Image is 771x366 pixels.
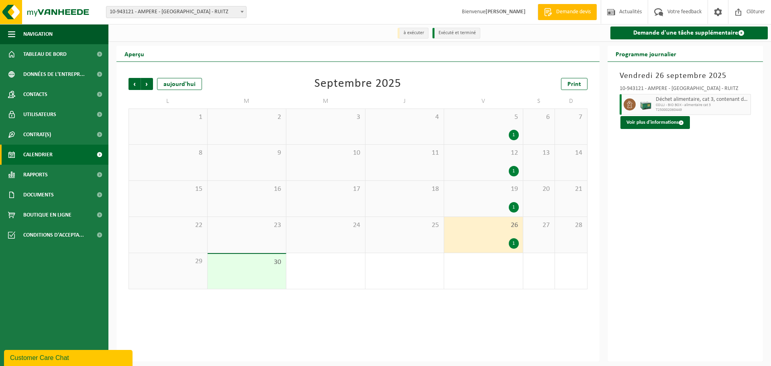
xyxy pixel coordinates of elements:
[23,225,84,245] span: Conditions d'accepta...
[527,149,551,157] span: 13
[527,113,551,122] span: 6
[133,257,203,266] span: 29
[555,94,587,108] td: D
[23,205,71,225] span: Boutique en ligne
[290,149,361,157] span: 10
[559,221,583,230] span: 28
[23,84,47,104] span: Contacts
[610,27,768,39] a: Demande d'une tâche supplémentaire
[509,166,519,176] div: 1
[290,113,361,122] span: 3
[559,185,583,194] span: 21
[133,221,203,230] span: 22
[23,44,67,64] span: Tableau de bord
[23,165,48,185] span: Rapports
[656,96,749,103] span: Déchet alimentaire, cat 3, contenant des produits d'origine animale, emballage synthétique
[656,103,749,108] span: COLLI - BIO BOX - alimentaire cat 3
[527,221,551,230] span: 27
[444,94,523,108] td: V
[561,78,587,90] a: Print
[290,221,361,230] span: 24
[212,149,282,157] span: 9
[128,78,141,90] span: Précédent
[133,185,203,194] span: 15
[559,113,583,122] span: 7
[509,238,519,249] div: 1
[448,221,519,230] span: 26
[369,185,440,194] span: 18
[212,221,282,230] span: 23
[432,28,480,39] li: Exécuté et terminé
[23,125,51,145] span: Contrat(s)
[23,185,54,205] span: Documents
[116,46,152,61] h2: Aperçu
[640,98,652,110] img: PB-LB-0680-HPE-GN-01
[485,9,526,15] strong: [PERSON_NAME]
[106,6,246,18] span: 10-943121 - AMPERE - VEOLIA - RUITZ
[141,78,153,90] span: Suivant
[448,149,519,157] span: 12
[23,145,53,165] span: Calendrier
[23,104,56,125] span: Utilisateurs
[286,94,365,108] td: M
[208,94,287,108] td: M
[567,81,581,88] span: Print
[509,202,519,213] div: 1
[23,24,53,44] span: Navigation
[369,221,440,230] span: 25
[620,86,751,94] div: 10-943121 - AMPERE - [GEOGRAPHIC_DATA] - RUITZ
[527,185,551,194] span: 20
[212,258,282,267] span: 30
[538,4,597,20] a: Demande devis
[133,113,203,122] span: 1
[656,108,749,112] span: T250002060449
[448,113,519,122] span: 5
[4,348,134,366] iframe: chat widget
[314,78,401,90] div: Septembre 2025
[157,78,202,90] div: aujourd'hui
[23,64,85,84] span: Données de l'entrepr...
[398,28,428,39] li: à exécuter
[369,149,440,157] span: 11
[608,46,684,61] h2: Programme journalier
[212,113,282,122] span: 2
[290,185,361,194] span: 17
[554,8,593,16] span: Demande devis
[128,94,208,108] td: L
[106,6,247,18] span: 10-943121 - AMPERE - VEOLIA - RUITZ
[212,185,282,194] span: 16
[365,94,445,108] td: J
[523,94,555,108] td: S
[448,185,519,194] span: 19
[559,149,583,157] span: 14
[369,113,440,122] span: 4
[133,149,203,157] span: 8
[509,130,519,140] div: 1
[620,116,690,129] button: Voir plus d'informations
[620,70,751,82] h3: Vendredi 26 septembre 2025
